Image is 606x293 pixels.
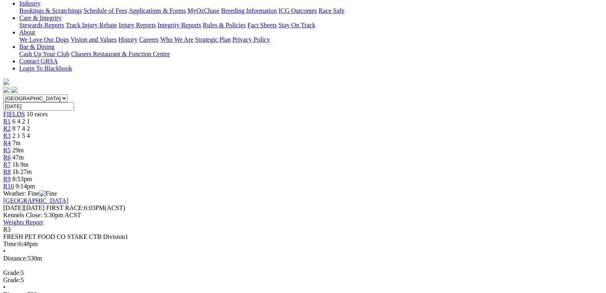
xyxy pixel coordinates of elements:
div: Care & Integrity [19,22,603,29]
a: MyOzChase [187,7,219,14]
span: 9:14pm [16,183,35,190]
span: 29m [12,147,24,154]
a: R8 [3,168,11,175]
a: Applications & Forms [129,7,186,14]
a: R9 [3,176,11,182]
a: Bookings & Scratchings [19,7,82,14]
span: 6 4 2 1 [12,118,30,125]
img: twitter.svg [11,87,18,93]
a: Careers [139,36,159,43]
a: About [19,29,35,36]
a: Cash Up Your Club [19,51,69,57]
div: FRESH PET FOOD CO STAKE CTB Division1 [3,233,603,240]
span: 8 7 4 2 [12,125,30,132]
a: Breeding Information [221,7,277,14]
div: Kennels Close: 5:30pm ACST [3,212,603,219]
span: R3 [3,226,11,233]
a: R3 [3,132,11,139]
span: 1h 27m [12,168,32,175]
a: Chasers Restaurant & Function Centre [71,51,170,57]
a: R1 [3,118,11,125]
span: Weather: Fine [3,190,57,197]
a: Rules & Policies [203,22,246,28]
span: 6:03PM(ACST) [46,204,125,211]
a: History [118,36,137,43]
span: 1h 9m [12,161,28,168]
a: Schedule of Fees [83,7,127,14]
span: Time: [3,240,18,247]
a: R5 [3,147,11,154]
a: Vision and Values [70,36,117,43]
a: Fact Sheets [248,22,277,28]
span: 47m [12,154,24,161]
span: Distance: [3,255,27,262]
div: 6:48pm [3,240,603,248]
a: R10 [3,183,14,190]
a: Strategic Plan [195,36,231,43]
div: 5 [3,269,603,277]
a: Bar & Dining [19,43,54,50]
a: Integrity Reports [157,22,201,28]
a: R2 [3,125,11,132]
a: Who We Are [160,36,193,43]
div: 530m [3,255,603,262]
a: Contact GRSA [19,58,58,65]
span: [DATE] [3,204,24,211]
a: Race Safe [318,7,344,14]
span: • [3,284,6,291]
a: ICG Outcomes [278,7,317,14]
a: FIELDS [3,111,25,117]
span: 10 races [26,111,48,117]
a: Stewards Reports [19,22,64,28]
div: Industry [19,7,603,14]
img: logo-grsa-white.png [3,79,10,85]
div: 5 [3,277,603,284]
a: R4 [3,139,11,146]
div: Bar & Dining [19,51,603,58]
a: We Love Our Dogs [19,36,69,43]
a: R7 [3,161,11,168]
span: • [3,248,6,255]
span: [DATE] [3,204,44,211]
a: R6 [3,154,11,161]
a: [GEOGRAPHIC_DATA] [3,197,68,204]
span: Grade: [3,277,21,283]
span: 8:53pm [12,176,32,182]
a: Weights Report [3,219,43,226]
a: Track Injury Rebate [66,22,117,28]
a: Injury Reports [119,22,156,28]
input: Select date [3,102,74,111]
a: Login To Blackbook [19,65,72,72]
div: About [19,36,603,43]
span: Grade: [3,269,21,276]
img: Fine [39,190,57,197]
span: FIRST RACE: [46,204,84,211]
a: Privacy Policy [232,36,270,43]
span: 7m [12,139,20,146]
span: 2 1 5 4 [12,132,30,139]
img: facebook.svg [3,87,10,93]
a: Stay On Track [278,22,315,28]
a: Care & Integrity [19,14,62,21]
